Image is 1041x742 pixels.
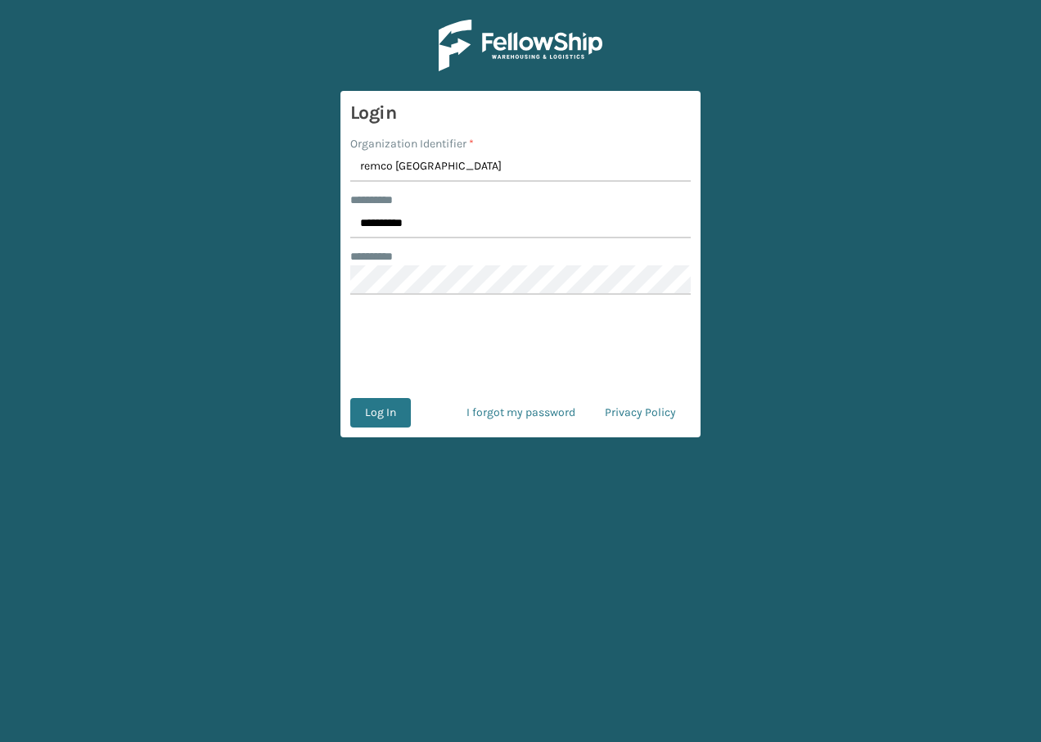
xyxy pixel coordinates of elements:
[590,398,691,428] a: Privacy Policy
[350,135,474,152] label: Organization Identifier
[452,398,590,428] a: I forgot my password
[350,398,411,428] button: Log In
[396,314,645,378] iframe: reCAPTCHA
[350,101,691,125] h3: Login
[439,20,602,71] img: Logo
